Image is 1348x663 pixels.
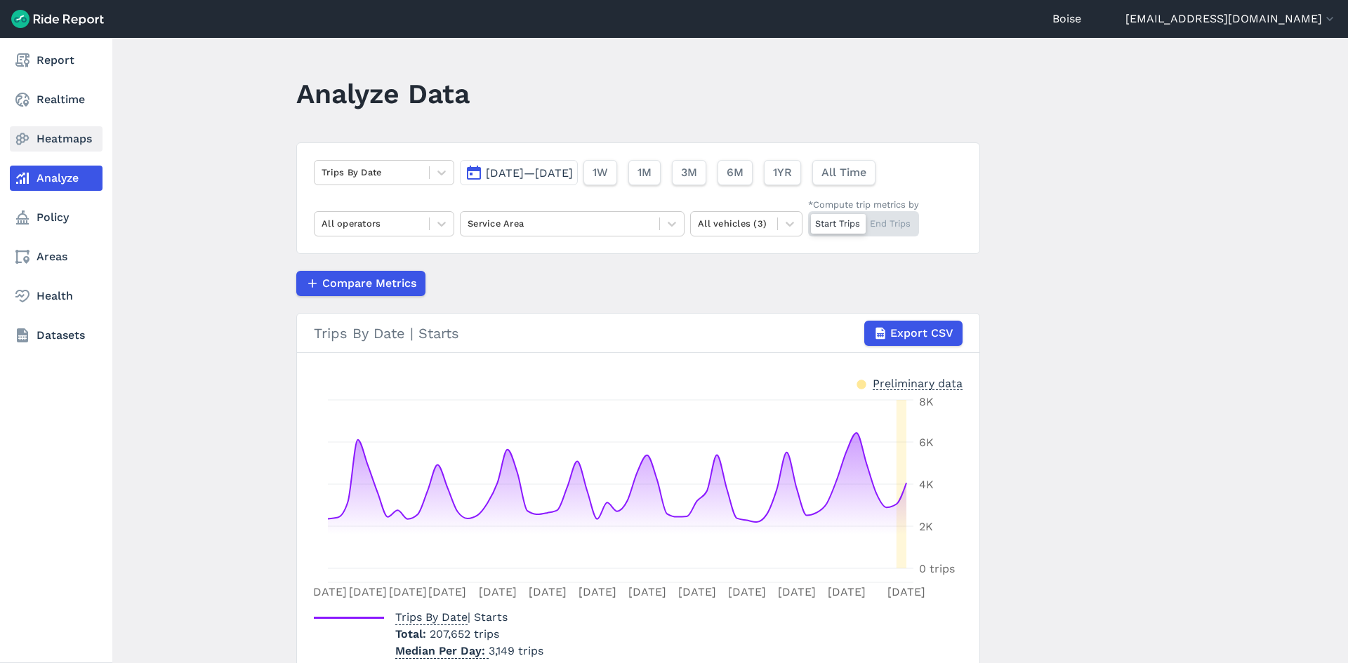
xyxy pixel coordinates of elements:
[919,478,934,491] tspan: 4K
[919,436,934,449] tspan: 6K
[10,126,103,152] a: Heatmaps
[718,160,753,185] button: 6M
[778,585,816,598] tspan: [DATE]
[808,198,919,211] div: *Compute trip metrics by
[628,160,661,185] button: 1M
[395,643,543,659] p: 3,149 trips
[395,640,489,659] span: Median Per Day
[460,160,578,185] button: [DATE]—[DATE]
[873,375,963,390] div: Preliminary data
[1052,11,1081,27] a: Boise
[529,585,567,598] tspan: [DATE]
[309,585,347,598] tspan: [DATE]
[11,10,104,28] img: Ride Report
[10,244,103,269] a: Areas
[322,275,416,292] span: Compare Metrics
[919,520,933,533] tspan: 2K
[919,395,934,408] tspan: 8K
[919,562,955,575] tspan: 0 trips
[728,585,766,598] tspan: [DATE]
[821,164,866,181] span: All Time
[296,74,470,113] h1: Analyze Data
[864,321,963,346] button: Export CSV
[479,585,517,598] tspan: [DATE]
[10,87,103,112] a: Realtime
[887,585,925,598] tspan: [DATE]
[314,321,963,346] div: Trips By Date | Starts
[428,585,466,598] tspan: [DATE]
[1125,11,1337,27] button: [EMAIL_ADDRESS][DOMAIN_NAME]
[395,606,468,625] span: Trips By Date
[812,160,875,185] button: All Time
[628,585,666,598] tspan: [DATE]
[10,205,103,230] a: Policy
[773,164,792,181] span: 1YR
[10,48,103,73] a: Report
[583,160,617,185] button: 1W
[678,585,716,598] tspan: [DATE]
[681,164,697,181] span: 3M
[10,283,103,309] a: Health
[727,164,744,181] span: 6M
[395,627,430,641] span: Total
[593,164,608,181] span: 1W
[579,585,616,598] tspan: [DATE]
[764,160,801,185] button: 1YR
[349,585,387,598] tspan: [DATE]
[389,585,427,598] tspan: [DATE]
[828,585,866,598] tspan: [DATE]
[10,323,103,348] a: Datasets
[10,166,103,191] a: Analyze
[395,610,508,624] span: | Starts
[296,271,425,296] button: Compare Metrics
[672,160,706,185] button: 3M
[890,325,953,342] span: Export CSV
[430,627,499,641] span: 207,652 trips
[486,166,573,180] span: [DATE]—[DATE]
[637,164,652,181] span: 1M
